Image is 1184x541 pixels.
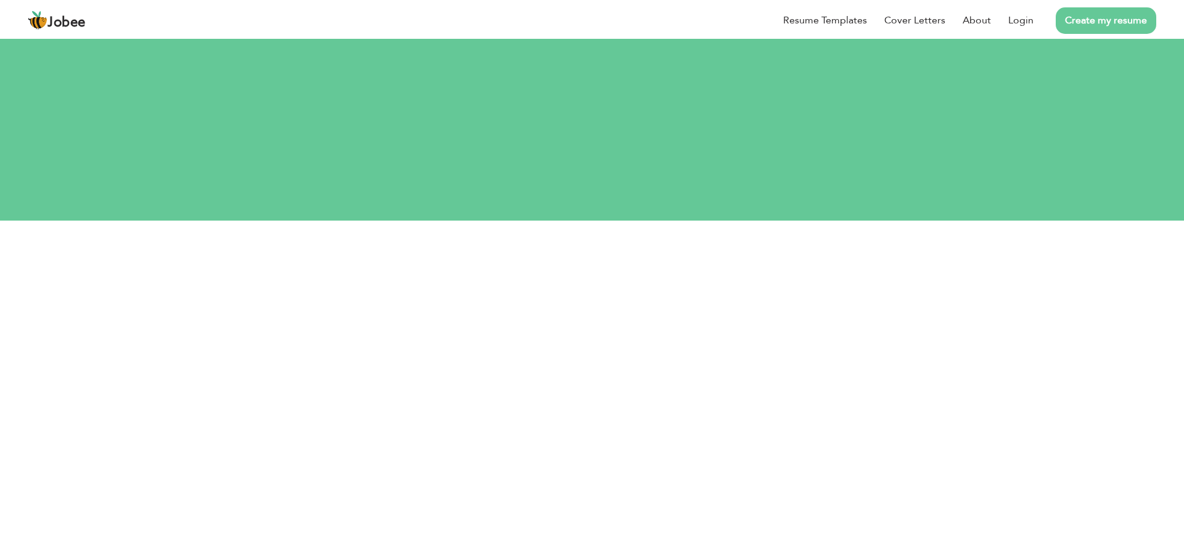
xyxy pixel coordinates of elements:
a: Jobee [28,10,86,30]
a: About [963,13,991,28]
img: jobee.io [28,10,47,30]
span: Jobee [47,16,86,30]
a: Create my resume [1056,7,1156,34]
a: Cover Letters [884,13,945,28]
a: Resume Templates [783,13,867,28]
a: Login [1008,13,1034,28]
